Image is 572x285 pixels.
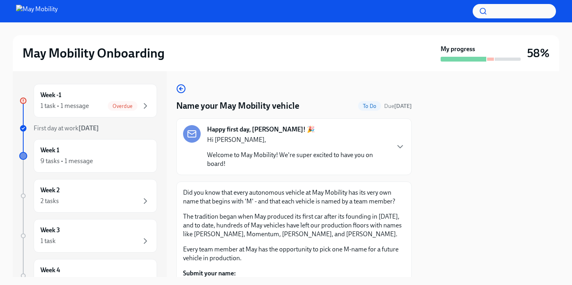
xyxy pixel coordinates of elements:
[19,139,157,173] a: Week 19 tasks • 1 message
[19,84,157,118] a: Week -11 task • 1 messageOverdue
[40,226,60,235] h6: Week 3
[108,103,137,109] span: Overdue
[207,136,389,144] p: Hi [PERSON_NAME],
[34,124,99,132] span: First day at work
[207,151,389,168] p: Welcome to May Mobility! We're super excited to have you on board!
[40,197,59,205] div: 2 tasks
[183,245,405,263] p: Every team member at May has the opportunity to pick one M-name for a future vehicle in production.
[183,212,405,239] p: The tradition began when May produced its first car after its founding in [DATE], and to date, hu...
[22,45,165,61] h2: May Mobility Onboarding
[40,186,60,195] h6: Week 2
[40,91,61,100] h6: Week -1
[176,100,299,112] h4: Name your May Mobility vehicle
[19,124,157,133] a: First day at work[DATE]
[394,103,412,110] strong: [DATE]
[183,188,405,206] p: Did you know that every autonomous vehicle at May Mobility has its very own name that begins with...
[40,237,56,245] div: 1 task
[441,45,475,54] strong: My progress
[40,102,89,110] div: 1 task • 1 message
[40,146,59,155] h6: Week 1
[384,103,412,110] span: Due
[358,103,381,109] span: To Do
[183,269,405,278] label: Submit your name:
[79,124,99,132] strong: [DATE]
[19,179,157,213] a: Week 22 tasks
[40,266,60,275] h6: Week 4
[527,46,550,60] h3: 58%
[19,219,157,253] a: Week 31 task
[207,125,315,134] strong: Happy first day, [PERSON_NAME]! 🎉
[384,102,412,110] span: October 12th, 2025 09:00
[40,157,93,165] div: 9 tasks • 1 message
[16,5,58,18] img: May Mobility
